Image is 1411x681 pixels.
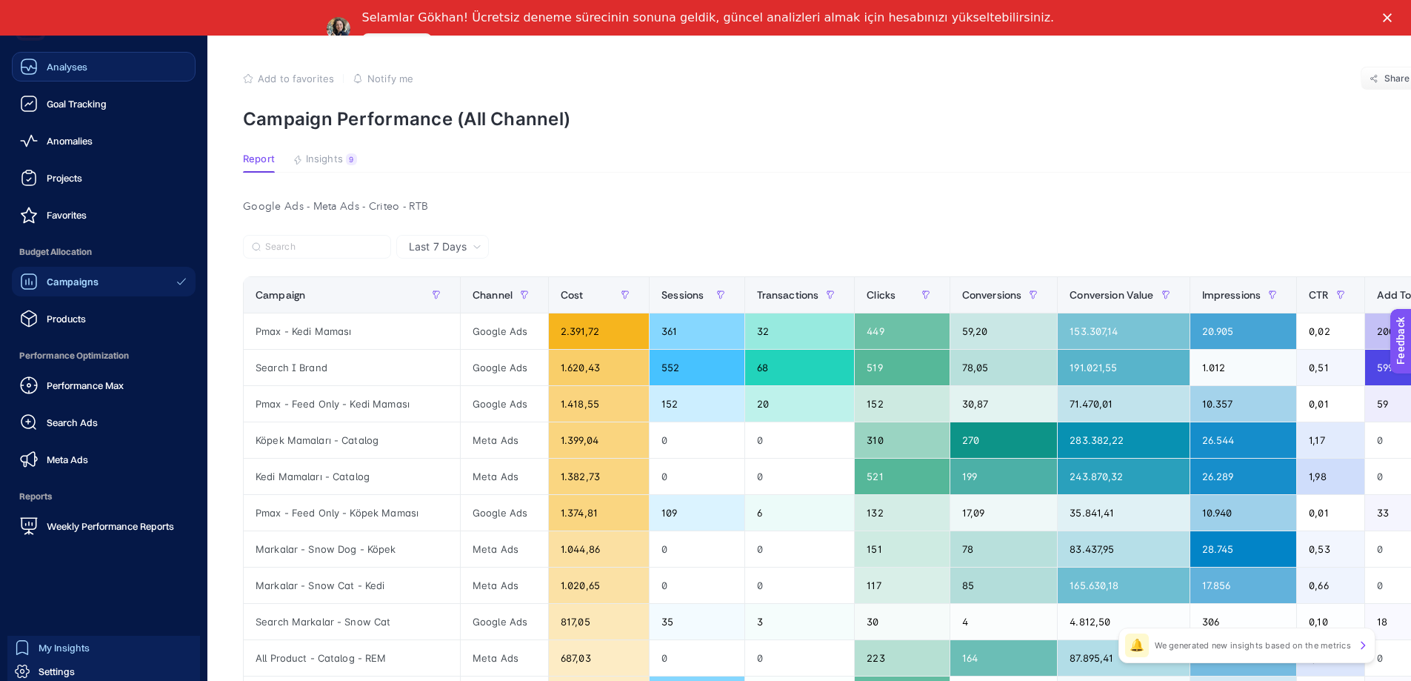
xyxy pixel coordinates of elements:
[47,61,87,73] span: Analyses
[855,313,949,349] div: 449
[855,568,949,603] div: 117
[9,4,56,16] span: Feedback
[256,289,305,301] span: Campaign
[12,200,196,230] a: Favorites
[549,386,649,422] div: 1.418,55
[1190,350,1297,385] div: 1.012
[47,379,124,391] span: Performance Max
[1190,459,1297,494] div: 26.289
[244,386,460,422] div: Pmax - Feed Only - Kedi Maması
[461,422,548,458] div: Meta Ads
[473,289,513,301] span: Channel
[12,445,196,474] a: Meta Ads
[1190,604,1297,640] div: 306
[855,604,949,640] div: 30
[855,459,949,494] div: 521
[12,511,196,541] a: Weekly Performance Reports
[1384,73,1410,84] span: Share
[1297,568,1364,603] div: 0,66
[855,386,949,422] div: 152
[1297,604,1364,640] div: 0,10
[1297,422,1364,458] div: 1,17
[243,73,334,84] button: Add to favorites
[1190,568,1297,603] div: 17.856
[1297,531,1364,567] div: 0,53
[47,135,93,147] span: Anomalies
[549,604,649,640] div: 817,05
[1190,531,1297,567] div: 28.745
[950,386,1058,422] div: 30,87
[549,640,649,676] div: 687,03
[650,604,744,640] div: 35
[409,239,467,254] span: Last 7 Days
[549,495,649,531] div: 1.374,81
[12,267,196,296] a: Campaigns
[855,495,949,531] div: 132
[461,604,548,640] div: Google Ads
[1058,495,1189,531] div: 35.841,41
[950,459,1058,494] div: 199
[1190,422,1297,458] div: 26.544
[1058,531,1189,567] div: 83.437,95
[244,350,460,385] div: Search I Brand
[47,172,82,184] span: Projects
[12,341,196,371] span: Performance Optimization
[1058,313,1189,349] div: 153.307,14
[47,416,98,428] span: Search Ads
[12,126,196,156] a: Anomalies
[362,33,432,51] a: Aktifleştir
[1297,459,1364,494] div: 1,98
[1190,495,1297,531] div: 10.940
[855,640,949,676] div: 223
[1058,640,1189,676] div: 87.895,41
[1190,386,1297,422] div: 10.357
[549,313,649,349] div: 2.391,72
[244,640,460,676] div: All Product - Catalog - REM
[461,640,548,676] div: Meta Ads
[1058,422,1189,458] div: 283.382,22
[950,422,1058,458] div: 270
[12,163,196,193] a: Projects
[650,640,744,676] div: 0
[950,350,1058,385] div: 78,05
[327,17,350,41] img: Profile image for Neslihan
[1297,350,1364,385] div: 0,51
[950,604,1058,640] div: 4
[47,276,99,288] span: Campaigns
[461,531,548,567] div: Meta Ads
[461,459,548,494] div: Meta Ads
[306,153,343,165] span: Insights
[12,237,196,267] span: Budget Allocation
[244,313,460,349] div: Pmax - Kedi Maması
[367,73,413,84] span: Notify me
[1297,495,1364,531] div: 0,01
[745,495,855,531] div: 6
[1297,313,1364,349] div: 0,02
[950,568,1058,603] div: 85
[757,289,819,301] span: Transactions
[950,313,1058,349] div: 59,20
[1058,386,1189,422] div: 71.470,01
[661,289,704,301] span: Sessions
[258,73,334,84] span: Add to favorites
[1383,13,1398,22] div: Close
[745,313,855,349] div: 32
[461,313,548,349] div: Google Ads
[950,531,1058,567] div: 78
[549,531,649,567] div: 1.044,86
[745,568,855,603] div: 0
[650,350,744,385] div: 552
[265,242,382,253] input: Search
[1058,604,1189,640] div: 4.812,50
[1297,386,1364,422] div: 0,01
[1070,289,1153,301] span: Conversion Value
[1125,634,1149,657] div: 🔔
[745,604,855,640] div: 3
[47,520,174,532] span: Weekly Performance Reports
[549,422,649,458] div: 1.399,04
[244,604,460,640] div: Search Markalar - Snow Cat
[362,10,1055,25] div: Selamlar Gökhan! Ücretsiz deneme sürecinin sonuna geldik, güncel analizleri almak için hesabınızı...
[1202,289,1261,301] span: Impressions
[745,640,855,676] div: 0
[745,350,855,385] div: 68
